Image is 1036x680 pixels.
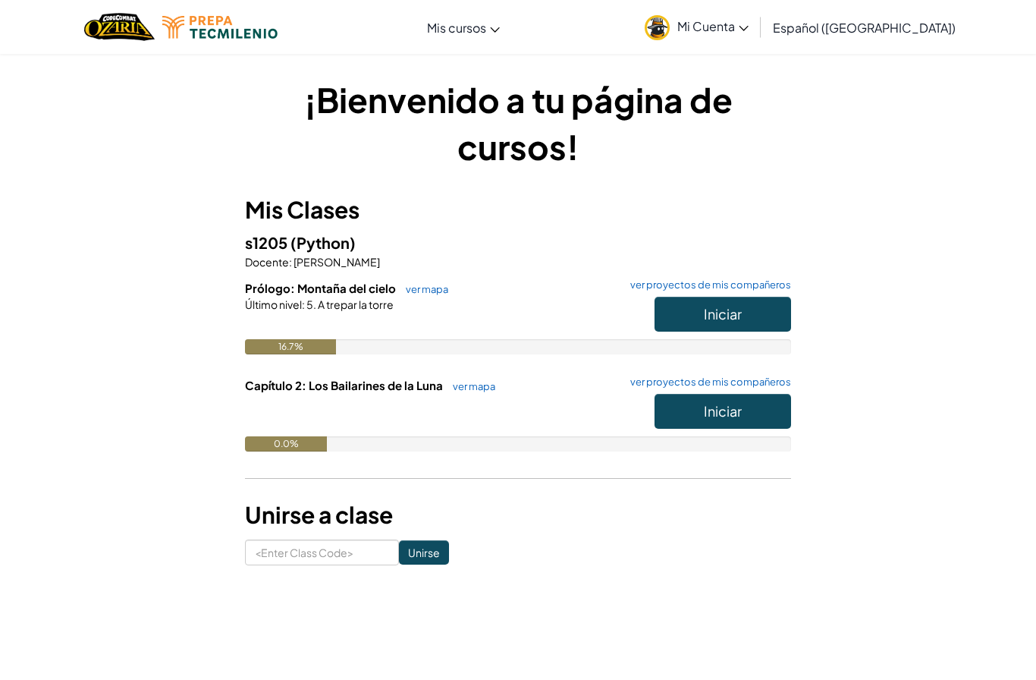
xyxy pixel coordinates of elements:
[245,297,302,311] span: Último nivel
[623,377,791,387] a: ver proyectos de mis compañeros
[245,233,290,252] span: s1205
[245,193,791,227] h3: Mis Clases
[289,255,292,269] span: :
[245,498,791,532] h3: Unirse a clase
[645,15,670,40] img: avatar
[704,305,742,323] span: Iniciar
[292,255,380,269] span: [PERSON_NAME]
[427,20,486,36] span: Mis cursos
[245,378,445,392] span: Capítulo 2: Los Bailarines de la Luna
[302,297,305,311] span: :
[84,11,155,42] a: Ozaria by CodeCombat logo
[245,339,336,354] div: 16.7%
[398,283,448,295] a: ver mapa
[245,281,398,295] span: Prólogo: Montaña del cielo
[162,16,278,39] img: Tecmilenio logo
[84,11,155,42] img: Home
[245,255,289,269] span: Docente
[773,20,956,36] span: Español ([GEOGRAPHIC_DATA])
[399,540,449,565] input: Unirse
[316,297,394,311] span: A trepar la torre
[245,540,399,565] input: <Enter Class Code>
[655,297,791,332] button: Iniciar
[677,18,749,34] span: Mi Cuenta
[245,76,791,170] h1: ¡Bienvenido a tu página de cursos!
[704,402,742,420] span: Iniciar
[305,297,316,311] span: 5.
[445,380,495,392] a: ver mapa
[765,7,963,48] a: Español ([GEOGRAPHIC_DATA])
[245,436,327,452] div: 0.0%
[637,3,756,51] a: Mi Cuenta
[290,233,356,252] span: (Python)
[419,7,507,48] a: Mis cursos
[655,394,791,429] button: Iniciar
[623,280,791,290] a: ver proyectos de mis compañeros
